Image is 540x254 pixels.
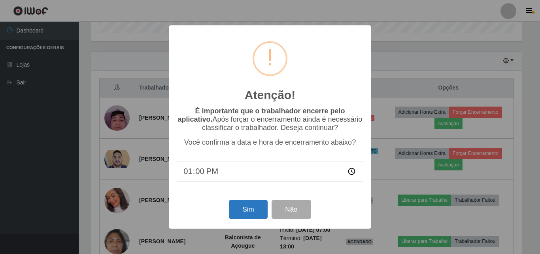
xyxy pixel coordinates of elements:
[272,200,311,219] button: Não
[177,138,363,147] p: Você confirma a data e hora de encerramento abaixo?
[177,107,345,123] b: É importante que o trabalhador encerre pelo aplicativo.
[245,88,295,102] h2: Atenção!
[229,200,267,219] button: Sim
[177,107,363,132] p: Após forçar o encerramento ainda é necessário classificar o trabalhador. Deseja continuar?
